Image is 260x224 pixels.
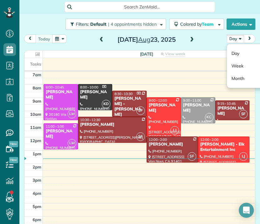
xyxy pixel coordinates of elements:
[205,113,213,121] span: KC
[108,21,157,27] span: | 4 appointments hidden
[45,129,76,139] div: [PERSON_NAME]
[9,141,18,147] span: New
[33,151,41,156] span: 1pm
[30,125,41,130] span: 11am
[80,85,98,89] span: 8:00 - 10:00
[30,61,41,67] span: Tasks
[33,191,41,196] span: 4pm
[239,110,247,118] span: SF
[80,118,101,122] span: 10:30 - 12:30
[90,21,107,27] span: Default
[188,152,196,161] span: SF
[226,19,255,30] button: Actions
[200,137,218,142] span: 12:00 - 2:00
[239,203,254,218] div: Open Intercom Messenger
[107,36,186,43] h2: [DATE] 23, 2025
[65,19,166,30] button: Filters: Default | 4 appointments hidden
[45,89,76,100] div: [PERSON_NAME]
[226,35,244,43] button: Day
[202,21,215,27] span: Team
[239,152,247,161] span: LJ
[33,164,41,169] span: 2pm
[169,19,224,30] button: Colored byTeam
[33,85,41,90] span: 8am
[76,21,89,27] span: Filters:
[68,110,76,118] span: LM
[183,98,201,103] span: 9:00 - 11:00
[30,112,41,117] span: 10am
[102,100,110,108] span: KD
[180,21,216,27] span: Colored by
[217,101,236,106] span: 9:15 - 10:45
[68,139,76,147] span: LM
[33,99,41,104] span: 9am
[149,98,167,103] span: 9:00 - 12:00
[80,122,145,127] div: [PERSON_NAME]
[114,96,145,117] div: [PERSON_NAME] - [PERSON_NAME]
[136,132,145,141] span: SF
[46,124,64,129] span: 11:00 - 1:00
[30,138,41,143] span: 12pm
[46,85,64,89] span: 8:00 - 10:45
[80,89,111,100] div: [PERSON_NAME]
[149,137,167,142] span: 12:00 - 2:00
[170,126,179,135] span: LJ
[183,103,213,113] div: [PERSON_NAME]
[33,178,41,183] span: 3pm
[200,142,247,152] div: [PERSON_NAME] - Elk Entertainment Inc
[165,51,185,56] span: View week
[217,106,248,116] div: [PERSON_NAME]
[9,157,18,163] span: New
[136,106,145,115] span: SF
[33,72,41,77] span: 7am
[148,142,196,147] div: [PERSON_NAME]
[138,35,150,43] span: Aug
[24,35,36,43] button: prev
[35,35,53,43] button: today
[148,103,179,113] div: [PERSON_NAME]
[33,217,41,222] span: 6pm
[62,19,166,30] a: Filters: Default | 4 appointments hidden
[114,92,133,96] span: 8:30 - 10:30
[33,204,41,209] span: 5pm
[140,51,153,56] span: [DATE]
[243,35,255,43] button: next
